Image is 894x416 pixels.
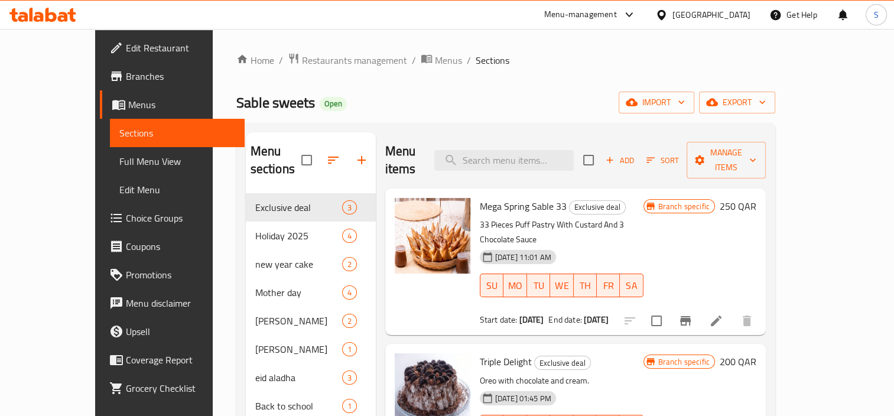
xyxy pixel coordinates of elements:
[126,381,235,395] span: Grocery Checklist
[255,399,342,413] span: Back to school
[480,274,503,297] button: SU
[550,274,573,297] button: WE
[485,277,499,294] span: SU
[119,183,235,197] span: Edit Menu
[874,8,879,21] span: S
[255,257,342,271] span: new year cake
[687,142,766,178] button: Manage items
[255,229,342,243] span: Holiday 2025
[574,274,597,297] button: TH
[395,198,470,274] img: Mega Spring Sable 33
[490,393,556,404] span: [DATE] 01:45 PM
[294,148,319,173] span: Select all sections
[126,69,235,83] span: Branches
[480,217,643,247] p: 33 Pieces Puff Pastry With Custard And 3 Chocolate Sauce
[279,53,283,67] li: /
[343,287,356,298] span: 4
[569,200,626,214] div: Exclusive deal
[434,150,574,171] input: search
[643,151,682,170] button: Sort
[597,274,620,297] button: FR
[343,401,356,412] span: 1
[654,201,714,212] span: Branch specific
[126,239,235,253] span: Coupons
[246,363,376,392] div: eid aladha3
[343,202,356,213] span: 3
[246,278,376,307] div: Mother day4
[246,335,376,363] div: [PERSON_NAME]1
[343,259,356,270] span: 2
[699,92,775,113] button: export
[601,151,639,170] span: Add item
[508,277,522,294] span: MO
[246,307,376,335] div: [PERSON_NAME]2
[343,316,356,327] span: 2
[628,95,685,110] span: import
[100,90,245,119] a: Menus
[110,147,245,175] a: Full Menu View
[503,274,527,297] button: MO
[709,314,723,328] a: Edit menu item
[584,312,609,327] b: [DATE]
[654,356,714,368] span: Branch specific
[342,342,357,356] div: items
[119,154,235,168] span: Full Menu View
[342,257,357,271] div: items
[126,353,235,367] span: Coverage Report
[236,89,315,116] span: Sable sweets
[342,370,357,385] div: items
[620,274,643,297] button: SA
[544,8,617,22] div: Menu-management
[672,8,750,21] div: [GEOGRAPHIC_DATA]
[100,232,245,261] a: Coupons
[435,53,462,67] span: Menus
[467,53,471,67] li: /
[342,399,357,413] div: items
[733,307,761,335] button: delete
[708,95,766,110] span: export
[532,277,545,294] span: TU
[126,41,235,55] span: Edit Restaurant
[255,342,342,356] div: OMRAH MOUBARAKAH
[255,200,342,214] span: Exclusive deal
[126,296,235,310] span: Menu disclaimer
[319,146,347,174] span: Sort sections
[236,53,775,68] nav: breadcrumb
[255,314,342,328] div: Eid moubarak
[246,193,376,222] div: Exclusive deal3
[100,204,245,232] a: Choice Groups
[602,277,615,294] span: FR
[490,252,556,263] span: [DATE] 11:01 AM
[100,317,245,346] a: Upsell
[302,53,407,67] span: Restaurants management
[696,145,756,175] span: Manage items
[480,353,532,370] span: Triple Delight
[535,356,590,370] span: Exclusive deal
[555,277,568,294] span: WE
[646,154,679,167] span: Sort
[100,261,245,289] a: Promotions
[604,154,636,167] span: Add
[480,197,567,215] span: Mega Spring Sable 33
[126,324,235,339] span: Upsell
[255,285,342,300] span: Mother day
[534,356,591,370] div: Exclusive deal
[570,200,625,214] span: Exclusive deal
[720,198,756,214] h6: 250 QAR
[343,230,356,242] span: 4
[644,308,669,333] span: Select to update
[476,53,509,67] span: Sections
[601,151,639,170] button: Add
[100,34,245,62] a: Edit Restaurant
[480,312,518,327] span: Start date:
[578,277,592,294] span: TH
[720,353,756,370] h6: 200 QAR
[671,307,700,335] button: Branch-specific-item
[246,222,376,250] div: Holiday 20254
[255,370,342,385] span: eid aladha
[480,373,643,388] p: Oreo with chocolate and cream.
